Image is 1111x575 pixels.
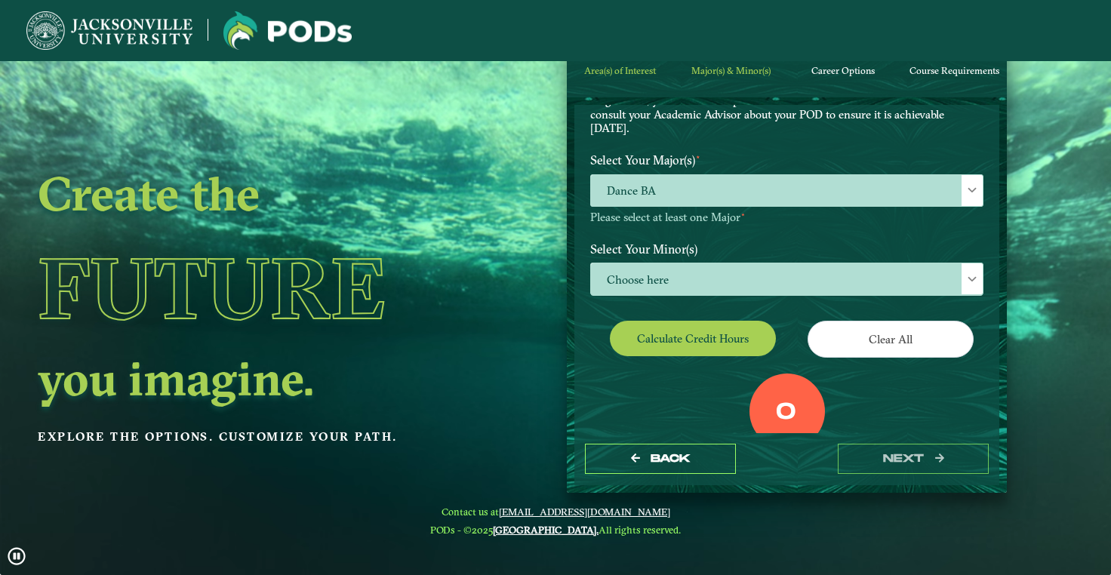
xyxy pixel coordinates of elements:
[838,444,989,475] button: next
[584,65,656,76] span: Area(s) of Interest
[579,146,995,174] label: Select Your Major(s)
[585,444,736,475] button: Back
[590,211,983,225] p: Please select at least one Major
[430,506,681,518] span: Contact us at
[808,321,974,358] button: Clear All
[430,524,681,536] span: PODs - ©2025 All rights reserved.
[691,65,771,76] span: Major(s) & Minor(s)
[695,151,701,162] sup: ⋆
[493,524,599,536] a: [GEOGRAPHIC_DATA].
[591,175,983,208] span: Dance BA
[26,11,192,50] img: Jacksonville University logo
[579,235,995,263] label: Select Your Minor(s)
[38,172,462,214] h2: Create the
[38,426,462,448] p: Explore the options. Customize your path.
[38,357,462,399] h2: you imagine.
[811,65,875,76] span: Career Options
[610,321,776,356] button: Calculate credit hours
[740,209,746,220] sup: ⋆
[651,452,691,465] span: Back
[499,506,670,518] a: [EMAIL_ADDRESS][DOMAIN_NAME]
[38,220,462,357] h1: Future
[223,11,352,50] img: Jacksonville University logo
[909,65,999,76] span: Course Requirements
[591,263,983,296] span: Choose here
[776,398,796,427] label: 0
